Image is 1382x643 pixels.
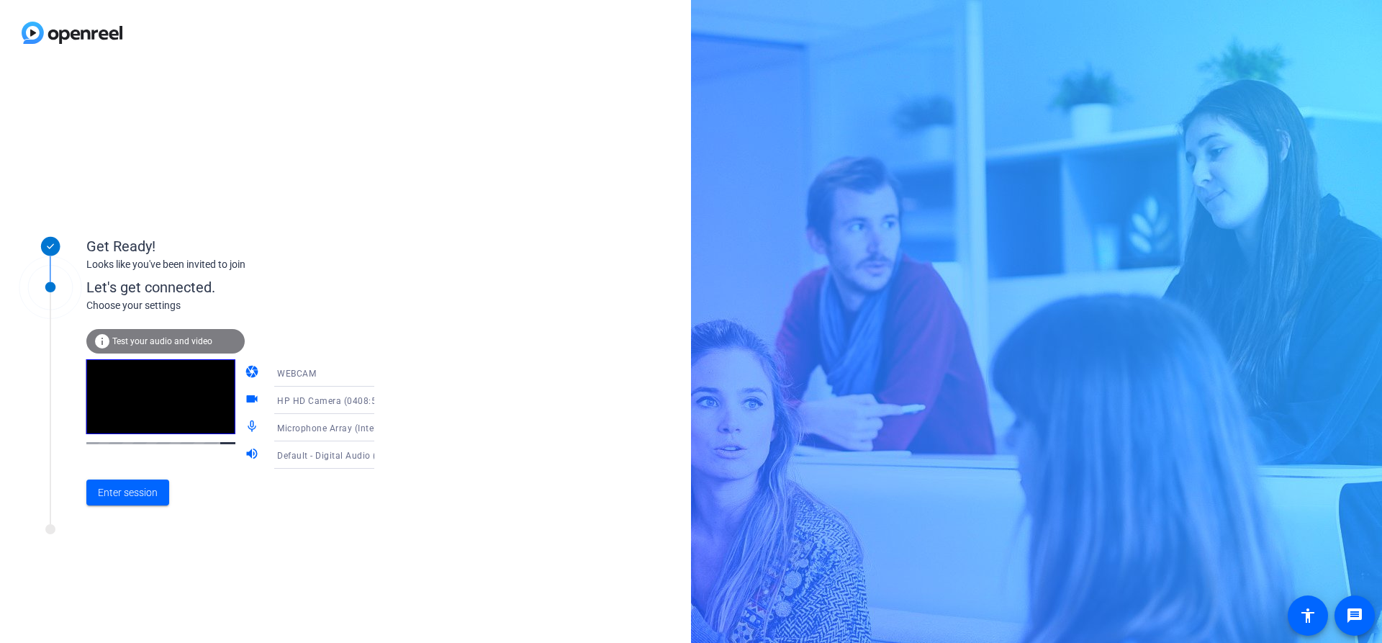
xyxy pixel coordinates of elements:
div: Looks like you've been invited to join [86,257,374,272]
mat-icon: accessibility [1299,607,1316,624]
mat-icon: volume_up [245,446,262,464]
mat-icon: camera [245,364,262,382]
span: HP HD Camera (0408:5374) [277,395,396,406]
div: Get Ready! [86,235,374,257]
div: Let's get connected. [86,276,404,298]
button: Enter session [86,480,169,505]
mat-icon: mic_none [245,419,262,436]
span: Test your audio and video [112,336,212,346]
span: Default - Digital Audio (HDMI) (3- HD Audio Driver for Display Audio) [277,449,565,461]
span: Enter session [98,485,158,500]
mat-icon: message [1346,607,1363,624]
mat-icon: info [94,333,111,350]
div: Choose your settings [86,298,404,313]
span: Microphone Array (Intel® Smart Sound Technology for Digital Microphones) [277,422,596,433]
span: WEBCAM [277,369,316,379]
mat-icon: videocam [245,392,262,409]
